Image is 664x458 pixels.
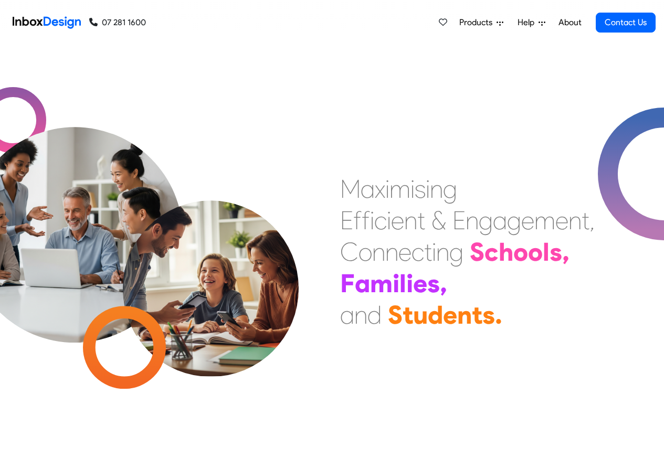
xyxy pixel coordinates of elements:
div: i [410,173,415,205]
div: E [340,205,353,236]
div: s [550,236,562,268]
div: Maximising Efficient & Engagement, Connecting Schools, Families, and Students. [340,173,595,331]
div: m [534,205,555,236]
div: x [375,173,385,205]
div: d [428,299,443,331]
div: m [389,173,410,205]
div: , [562,236,570,268]
div: a [340,299,354,331]
div: t [472,299,482,331]
div: C [340,236,359,268]
div: e [398,236,412,268]
div: n [430,173,443,205]
a: About [555,12,584,33]
span: Products [459,16,497,29]
img: parents_with_child.png [101,157,321,377]
div: n [466,205,479,236]
div: g [449,236,463,268]
div: m [370,268,393,299]
div: i [432,236,436,268]
div: i [426,173,430,205]
div: a [493,205,507,236]
div: g [479,205,493,236]
div: t [424,236,432,268]
a: Help [513,12,550,33]
div: S [470,236,484,268]
div: n [354,299,367,331]
div: l [399,268,406,299]
div: i [387,205,391,236]
div: c [412,236,424,268]
div: g [507,205,521,236]
div: e [413,268,427,299]
div: c [484,236,499,268]
div: l [543,236,550,268]
div: f [353,205,362,236]
div: e [443,299,457,331]
div: u [413,299,428,331]
div: n [568,205,582,236]
div: c [374,205,387,236]
div: E [452,205,466,236]
div: . [495,299,502,331]
div: s [482,299,495,331]
div: e [555,205,568,236]
div: a [355,268,370,299]
div: t [582,205,589,236]
a: Contact Us [596,13,656,33]
div: d [367,299,382,331]
div: n [372,236,385,268]
div: F [340,268,355,299]
div: e [521,205,534,236]
div: a [361,173,375,205]
div: , [440,268,447,299]
div: h [499,236,513,268]
div: n [385,236,398,268]
div: o [513,236,528,268]
div: e [391,205,404,236]
div: n [457,299,472,331]
span: Help [518,16,539,29]
div: s [415,173,426,205]
div: g [443,173,457,205]
div: i [393,268,399,299]
div: i [385,173,389,205]
div: n [436,236,449,268]
div: o [528,236,543,268]
div: i [370,205,374,236]
div: & [431,205,446,236]
div: o [359,236,372,268]
div: t [417,205,425,236]
div: t [403,299,413,331]
div: i [406,268,413,299]
a: 07 281 1600 [89,16,146,29]
div: S [388,299,403,331]
div: n [404,205,417,236]
div: , [589,205,595,236]
div: f [362,205,370,236]
div: M [340,173,361,205]
a: Products [455,12,508,33]
div: s [427,268,440,299]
